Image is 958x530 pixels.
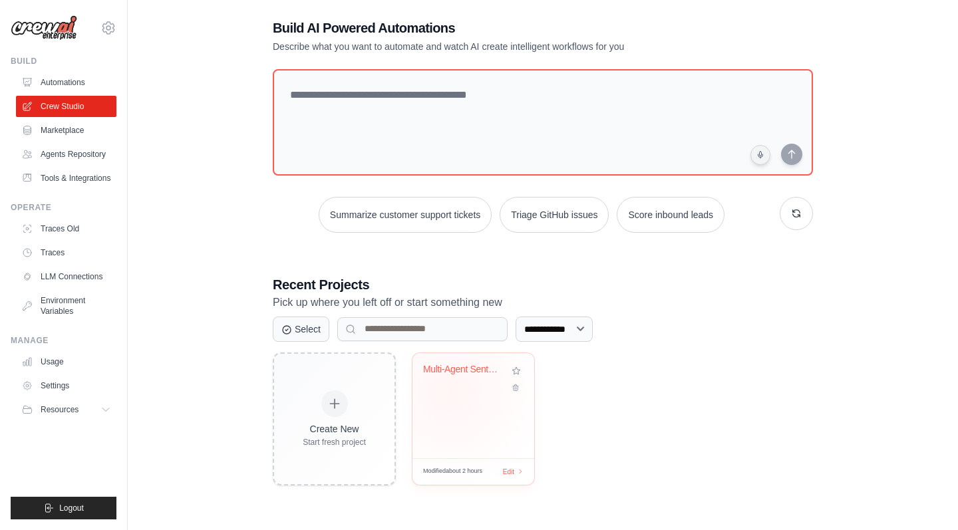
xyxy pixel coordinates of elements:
[16,144,116,165] a: Agents Repository
[16,168,116,189] a: Tools & Integrations
[750,145,770,165] button: Click to speak your automation idea
[16,96,116,117] a: Crew Studio
[273,40,720,53] p: Describe what you want to automate and watch AI create intelligent workflows for you
[273,317,329,342] button: Select
[303,437,366,448] div: Start fresh project
[423,364,504,376] div: Multi-Agent Sentiment Analysis Pipeline
[11,202,116,213] div: Operate
[500,197,609,233] button: Triage GitHub issues
[59,503,84,513] span: Logout
[509,381,524,394] button: Delete project
[16,351,116,372] a: Usage
[273,294,813,311] p: Pick up where you left off or start something new
[423,467,482,476] span: Modified about 2 hours
[16,266,116,287] a: LLM Connections
[16,290,116,322] a: Environment Variables
[11,56,116,66] div: Build
[16,375,116,396] a: Settings
[617,197,724,233] button: Score inbound leads
[509,364,524,378] button: Add to favorites
[780,197,813,230] button: Get new suggestions
[41,404,79,415] span: Resources
[319,197,492,233] button: Summarize customer support tickets
[16,72,116,93] a: Automations
[16,242,116,263] a: Traces
[503,467,514,477] span: Edit
[273,19,720,37] h1: Build AI Powered Automations
[11,335,116,346] div: Manage
[16,120,116,141] a: Marketplace
[303,422,366,436] div: Create New
[11,497,116,519] button: Logout
[273,275,813,294] h3: Recent Projects
[11,15,77,41] img: Logo
[16,218,116,239] a: Traces Old
[891,466,958,530] iframe: Chat Widget
[16,399,116,420] button: Resources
